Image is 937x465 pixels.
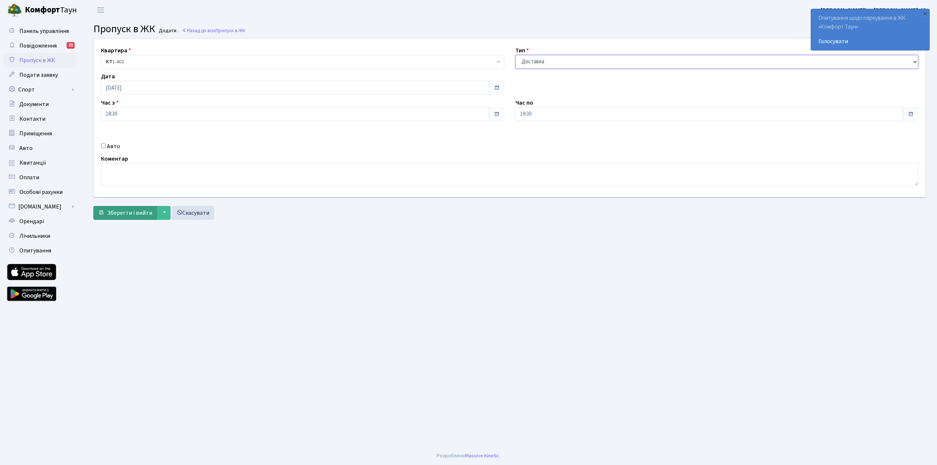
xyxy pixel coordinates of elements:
span: Опитування [19,247,51,255]
span: Квитанції [19,159,46,167]
span: Документи [19,100,49,108]
span: <b>КТ</b>&nbsp;&nbsp;&nbsp;&nbsp;1-402 [106,58,495,65]
div: Розроблено . [437,452,500,460]
button: Зберегти і вийти [93,206,157,220]
img: logo.png [7,3,22,18]
a: [DOMAIN_NAME] [4,199,77,214]
a: Пропуск в ЖК [4,53,77,68]
b: Комфорт [25,4,60,16]
span: Зберегти і вийти [107,209,152,217]
button: Переключити навігацію [92,4,110,16]
a: [PERSON_NAME]’єв [PERSON_NAME]. Ю. [821,6,928,15]
a: Документи [4,97,77,112]
b: [PERSON_NAME]’єв [PERSON_NAME]. Ю. [821,6,928,14]
span: Панель управління [19,27,69,35]
a: Голосувати [818,37,922,46]
a: Скасувати [172,206,214,220]
a: Особові рахунки [4,185,77,199]
label: Квартира [101,46,131,55]
a: Лічильники [4,229,77,243]
div: × [921,10,929,17]
span: Орендарі [19,217,44,225]
small: Додати . [157,28,179,34]
span: Таун [25,4,77,16]
label: Час з [101,98,119,107]
a: Квитанції [4,155,77,170]
b: КТ [106,58,112,65]
span: <b>КТ</b>&nbsp;&nbsp;&nbsp;&nbsp;1-402 [101,55,504,69]
span: Пропуск в ЖК [216,27,246,34]
a: Подати заявку [4,68,77,82]
div: 21 [67,42,75,49]
a: Авто [4,141,77,155]
span: Приміщення [19,130,52,138]
span: Лічильники [19,232,50,240]
span: Подати заявку [19,71,58,79]
span: Особові рахунки [19,188,63,196]
a: Панель управління [4,24,77,38]
span: Пропуск в ЖК [93,22,155,36]
span: Оплати [19,173,39,181]
a: Опитування [4,243,77,258]
label: Тип [515,46,529,55]
span: Пропуск в ЖК [19,56,55,64]
label: Авто [107,142,120,151]
a: Назад до всіхПропуск в ЖК [182,27,246,34]
a: Контакти [4,112,77,126]
label: Дата [101,72,115,81]
a: Приміщення [4,126,77,141]
span: Авто [19,144,33,152]
span: Контакти [19,115,45,123]
span: Повідомлення [19,42,57,50]
a: Massive Kinetic [465,452,499,460]
label: Час по [515,98,533,107]
a: Повідомлення21 [4,38,77,53]
a: Спорт [4,82,77,97]
a: Орендарі [4,214,77,229]
a: Оплати [4,170,77,185]
div: Опитування щодо паркування в ЖК «Комфорт Таун» [811,9,929,50]
label: Коментар [101,154,128,163]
